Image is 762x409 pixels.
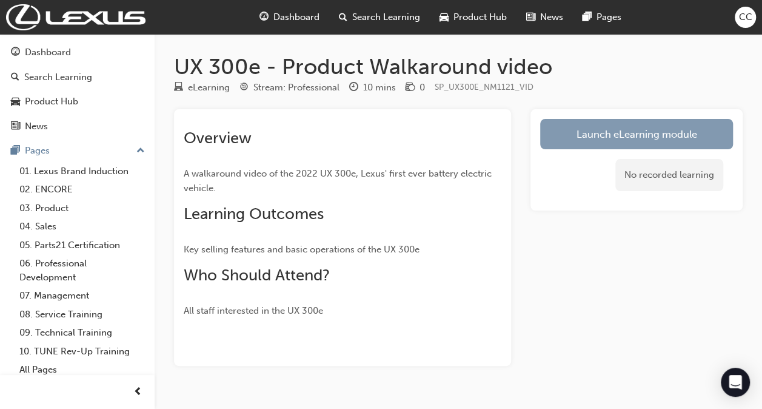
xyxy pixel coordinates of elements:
[136,143,145,159] span: up-icon
[453,10,507,24] span: Product Hub
[11,72,19,83] span: search-icon
[406,83,415,93] span: money-icon
[5,41,150,64] a: Dashboard
[526,10,535,25] span: news-icon
[439,10,449,25] span: car-icon
[25,144,50,158] div: Pages
[5,115,150,138] a: News
[250,5,329,30] a: guage-iconDashboard
[5,90,150,113] a: Product Hub
[11,96,20,107] span: car-icon
[5,39,150,140] button: DashboardSearch LearningProduct HubNews
[273,10,319,24] span: Dashboard
[174,53,743,80] h1: UX 300e - Product Walkaround video
[253,81,339,95] div: Stream: Professional
[739,10,752,24] span: CC
[329,5,430,30] a: search-iconSearch Learning
[259,10,269,25] span: guage-icon
[435,82,533,92] span: Learning resource code
[184,244,419,255] span: Key selling features and basic operations of the UX 300e
[188,81,230,95] div: eLearning
[406,80,425,95] div: Price
[735,7,756,28] button: CC
[239,83,249,93] span: target-icon
[5,140,150,162] button: Pages
[15,323,150,342] a: 09. Technical Training
[15,360,150,379] a: All Pages
[15,162,150,181] a: 01. Lexus Brand Induction
[583,10,592,25] span: pages-icon
[597,10,621,24] span: Pages
[133,385,142,400] span: prev-icon
[25,46,71,59] div: Dashboard
[184,168,494,194] span: A walkaround video of the 2022 UX 300e, Lexus' first ever battery electric vehicle.
[11,47,20,58] span: guage-icon
[239,80,339,95] div: Stream
[339,10,347,25] span: search-icon
[174,83,183,93] span: learningResourceType_ELEARNING-icon
[15,305,150,324] a: 08. Service Training
[516,5,573,30] a: news-iconNews
[15,217,150,236] a: 04. Sales
[184,266,330,285] span: Who Should Attend?
[15,342,150,361] a: 10. TUNE Rev-Up Training
[174,80,230,95] div: Type
[184,129,252,147] span: Overview
[573,5,631,30] a: pages-iconPages
[15,180,150,199] a: 02. ENCORE
[363,81,396,95] div: 10 mins
[430,5,516,30] a: car-iconProduct Hub
[15,286,150,305] a: 07. Management
[6,4,145,30] img: Trak
[184,204,324,223] span: Learning Outcomes
[24,70,92,84] div: Search Learning
[184,305,323,316] span: All staff interested in the UX 300e
[25,95,78,109] div: Product Hub
[25,120,48,134] div: News
[11,146,20,157] span: pages-icon
[615,159,723,191] div: No recorded learning
[352,10,420,24] span: Search Learning
[15,199,150,218] a: 03. Product
[419,81,425,95] div: 0
[349,80,396,95] div: Duration
[15,236,150,255] a: 05. Parts21 Certification
[5,66,150,89] a: Search Learning
[540,119,733,149] a: Launch eLearning module
[721,368,750,397] div: Open Intercom Messenger
[540,10,563,24] span: News
[11,121,20,132] span: news-icon
[349,83,358,93] span: clock-icon
[15,254,150,286] a: 06. Professional Development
